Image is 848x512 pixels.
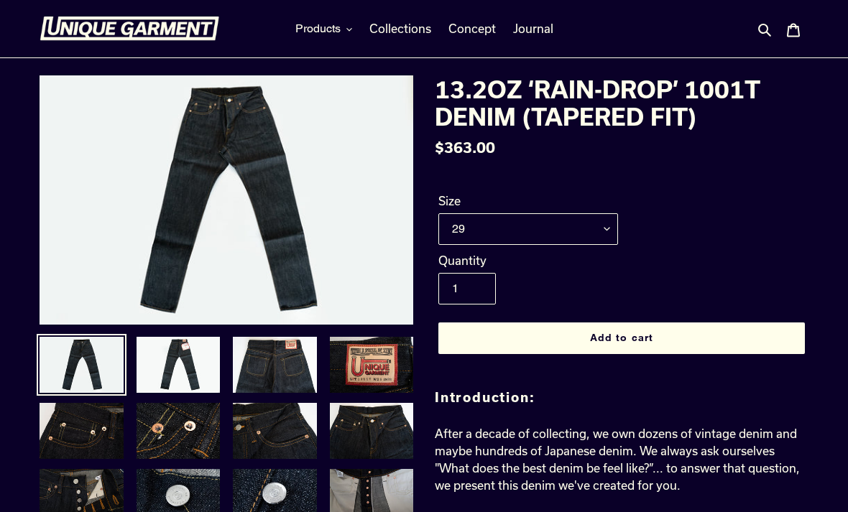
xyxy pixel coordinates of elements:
span: Concept [448,22,496,36]
span: Collections [369,22,431,36]
img: Load image into Gallery viewer, 13.2OZ ‘RAIN-DROP’ 1001T DENIM (TAPERED FIT) [38,401,125,460]
label: Size [438,192,618,210]
img: Load image into Gallery viewer, 13.2OZ ‘RAIN-DROP’ 1001T DENIM (TAPERED FIT) [328,335,415,394]
button: Products [288,18,359,39]
span: $363.00 [435,139,495,156]
img: Load image into Gallery viewer, 13.2OZ ‘RAIN-DROP’ 1001T DENIM (TAPERED FIT) [231,335,318,394]
img: Load image into Gallery viewer, 13.2OZ ‘RAIN-DROP’ 1001T DENIM (TAPERED FIT) [135,401,222,460]
span: After a decade of collecting, we own dozens of vintage denim and maybe hundreds of Japanese denim... [435,427,800,492]
h1: 13.2OZ ‘RAIN-DROP’ 1001T DENIM (TAPERED FIT) [435,75,808,131]
a: Collections [362,18,438,39]
span: Products [295,22,341,36]
img: Unique Garment [40,17,219,41]
img: Load image into Gallery viewer, 13.2OZ ‘RAIN-DROP’ 1001T DENIM (TAPERED FIT) [231,401,318,460]
img: Load image into Gallery viewer, 13.2OZ ‘RAIN-DROP’ 1001T DENIM (TAPERED FIT) [328,401,415,460]
img: 13.2OZ ‘RAIN-DROP’ 1001T DENIM (TAPERED FIT) [40,75,413,325]
a: Journal [506,18,561,39]
span: Add to cart [590,332,653,343]
button: Add to cart [438,322,805,354]
a: Concept [441,18,503,39]
img: Load image into Gallery viewer, 13.2OZ ‘RAIN-DROP’ 1001T DENIM (TAPERED FIT) [135,335,222,394]
h2: Introduction: [435,390,808,406]
img: Load image into Gallery viewer, 13.2OZ ‘RAIN-DROP’ 1001T DENIM (TAPERED FIT) [38,335,125,394]
span: Journal [513,22,553,36]
label: Quantity [438,252,618,269]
